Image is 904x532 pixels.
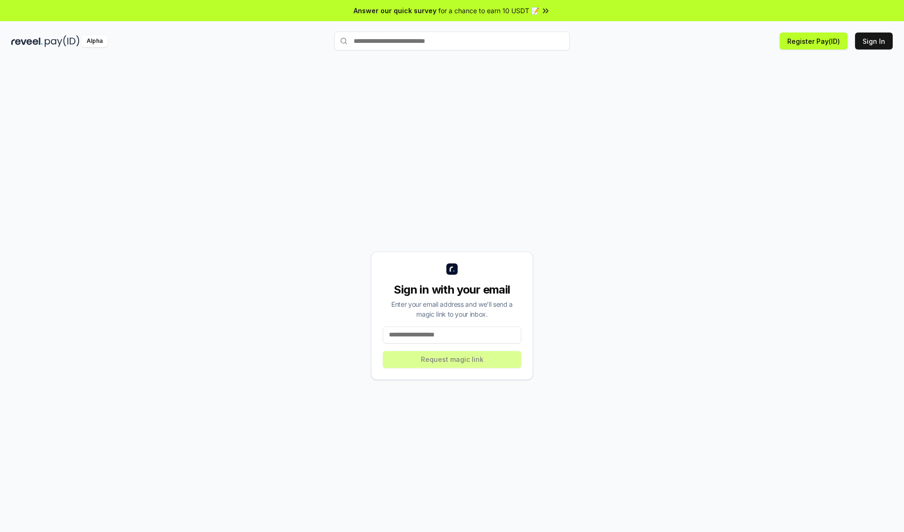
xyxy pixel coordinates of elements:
div: Enter your email address and we’ll send a magic link to your inbox. [383,299,521,319]
button: Register Pay(ID) [780,33,847,49]
div: Alpha [81,35,108,47]
button: Sign In [855,33,893,49]
div: Sign in with your email [383,282,521,297]
span: for a chance to earn 10 USDT 📝 [438,6,539,16]
img: logo_small [446,263,458,275]
span: Answer our quick survey [354,6,436,16]
img: reveel_dark [11,35,43,47]
img: pay_id [45,35,80,47]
